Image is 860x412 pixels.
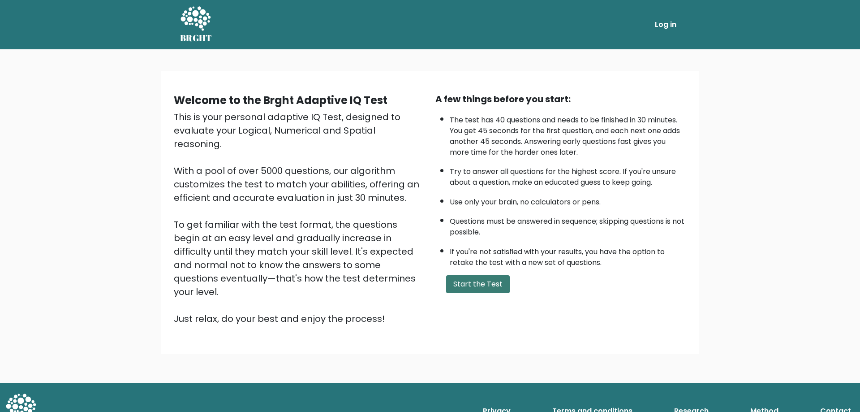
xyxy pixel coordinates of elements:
[174,93,387,108] b: Welcome to the Brght Adaptive IQ Test
[651,16,680,34] a: Log in
[435,92,686,106] div: A few things before you start:
[450,162,686,188] li: Try to answer all questions for the highest score. If you're unsure about a question, make an edu...
[174,110,425,325] div: This is your personal adaptive IQ Test, designed to evaluate your Logical, Numerical and Spatial ...
[450,192,686,208] li: Use only your brain, no calculators or pens.
[180,4,212,46] a: BRGHT
[450,212,686,238] li: Questions must be answered in sequence; skipping questions is not possible.
[180,33,212,43] h5: BRGHT
[450,110,686,158] li: The test has 40 questions and needs to be finished in 30 minutes. You get 45 seconds for the firs...
[446,275,510,293] button: Start the Test
[450,242,686,268] li: If you're not satisfied with your results, you have the option to retake the test with a new set ...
